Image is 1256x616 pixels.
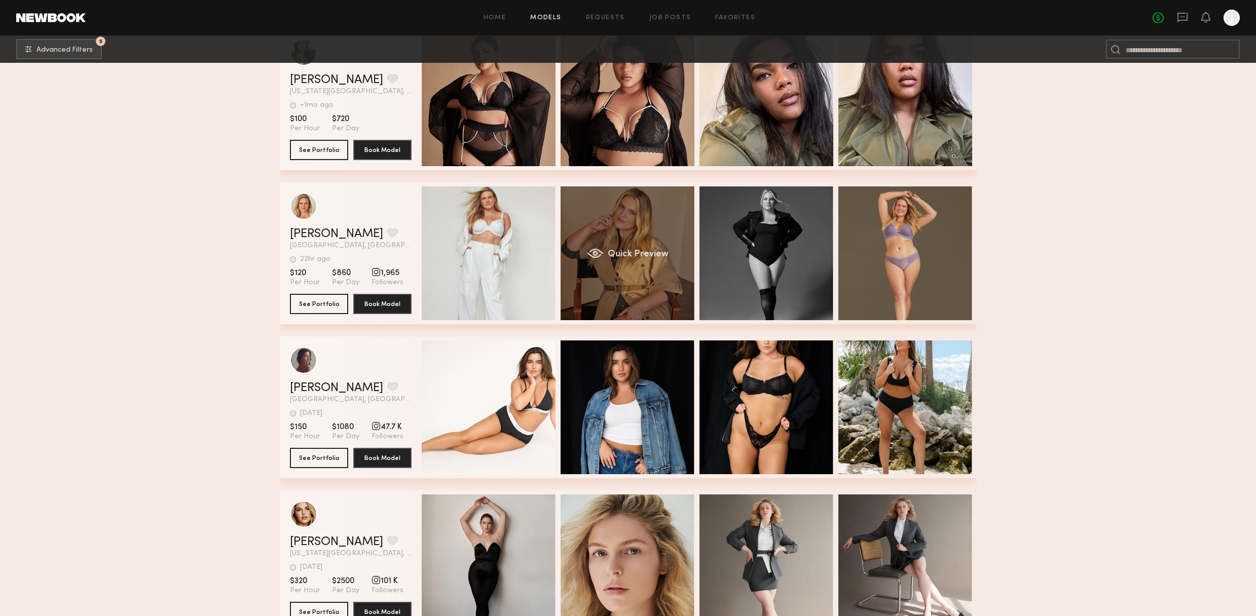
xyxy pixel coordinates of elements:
[530,15,561,21] a: Models
[290,576,320,586] span: $320
[300,564,322,571] div: [DATE]
[649,15,691,21] a: Job Posts
[372,268,403,278] span: 1,965
[290,268,320,278] span: $120
[372,576,403,586] span: 101 K
[607,250,668,259] span: Quick Preview
[290,88,412,95] span: [US_STATE][GEOGRAPHIC_DATA], [GEOGRAPHIC_DATA]
[332,586,359,595] span: Per Day
[372,586,403,595] span: Followers
[99,39,102,44] span: 5
[332,278,359,287] span: Per Day
[484,15,506,21] a: Home
[353,448,412,468] button: Book Model
[290,536,383,548] a: [PERSON_NAME]
[290,448,348,468] button: See Portfolio
[290,382,383,394] a: [PERSON_NAME]
[290,586,320,595] span: Per Hour
[300,102,334,109] div: +1mo ago
[290,228,383,240] a: [PERSON_NAME]
[290,278,320,287] span: Per Hour
[372,422,403,432] span: 47.7 K
[372,278,403,287] span: Followers
[332,422,359,432] span: $1080
[290,114,320,124] span: $100
[332,114,359,124] span: $720
[16,39,102,59] button: 5Advanced Filters
[353,294,412,314] button: Book Model
[290,74,383,86] a: [PERSON_NAME]
[1224,10,1240,26] a: J
[372,432,403,441] span: Followers
[332,432,359,441] span: Per Day
[353,140,412,160] button: Book Model
[332,576,359,586] span: $2500
[586,15,625,21] a: Requests
[290,140,348,160] button: See Portfolio
[300,256,330,263] div: 22hr ago
[290,422,320,432] span: $150
[715,15,755,21] a: Favorites
[332,268,359,278] span: $860
[300,410,322,417] div: [DATE]
[290,550,412,557] span: [US_STATE][GEOGRAPHIC_DATA], [GEOGRAPHIC_DATA]
[290,396,412,403] span: [GEOGRAPHIC_DATA], [GEOGRAPHIC_DATA]
[332,124,359,133] span: Per Day
[290,242,412,249] span: [GEOGRAPHIC_DATA], [GEOGRAPHIC_DATA]
[36,47,93,54] span: Advanced Filters
[290,294,348,314] button: See Portfolio
[290,432,320,441] span: Per Hour
[290,124,320,133] span: Per Hour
